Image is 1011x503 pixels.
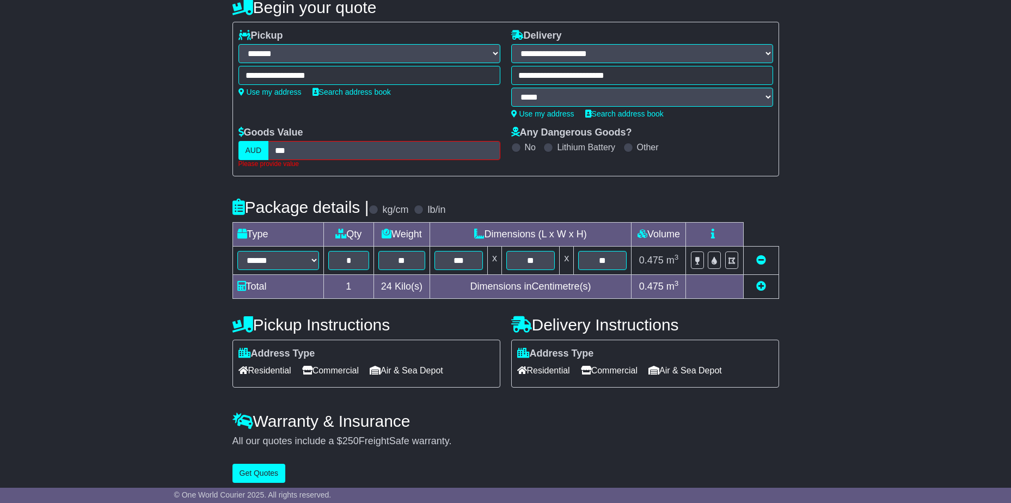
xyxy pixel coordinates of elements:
a: Remove this item [756,255,766,266]
sup: 3 [675,253,679,261]
sup: 3 [675,279,679,287]
td: Qty [323,222,374,246]
td: 1 [323,274,374,298]
label: AUD [238,141,269,160]
h4: Warranty & Insurance [232,412,779,430]
a: Use my address [511,109,574,118]
td: Dimensions in Centimetre(s) [430,274,632,298]
label: Address Type [238,348,315,360]
label: Delivery [511,30,562,42]
h4: Package details | [232,198,369,216]
td: Weight [374,222,430,246]
td: Dimensions (L x W x H) [430,222,632,246]
td: Total [232,274,323,298]
label: Address Type [517,348,594,360]
label: Goods Value [238,127,303,139]
span: Air & Sea Depot [648,362,722,379]
td: x [487,246,501,274]
h4: Pickup Instructions [232,316,500,334]
span: 24 [381,281,392,292]
td: Volume [632,222,686,246]
div: Please provide value [238,160,500,168]
span: Residential [517,362,570,379]
a: Search address book [313,88,391,96]
span: Commercial [581,362,638,379]
label: kg/cm [382,204,408,216]
td: Kilo(s) [374,274,430,298]
a: Use my address [238,88,302,96]
span: Commercial [302,362,359,379]
span: m [666,281,679,292]
span: 0.475 [639,281,664,292]
a: Search address book [585,109,664,118]
span: 0.475 [639,255,664,266]
td: x [560,246,574,274]
label: Lithium Battery [557,142,615,152]
button: Get Quotes [232,464,286,483]
a: Add new item [756,281,766,292]
label: lb/in [427,204,445,216]
span: © One World Courier 2025. All rights reserved. [174,490,332,499]
label: Pickup [238,30,283,42]
span: Air & Sea Depot [370,362,443,379]
label: Other [637,142,659,152]
span: m [666,255,679,266]
h4: Delivery Instructions [511,316,779,334]
span: Residential [238,362,291,379]
label: No [525,142,536,152]
td: Type [232,222,323,246]
label: Any Dangerous Goods? [511,127,632,139]
div: All our quotes include a $ FreightSafe warranty. [232,435,779,447]
span: 250 [342,435,359,446]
